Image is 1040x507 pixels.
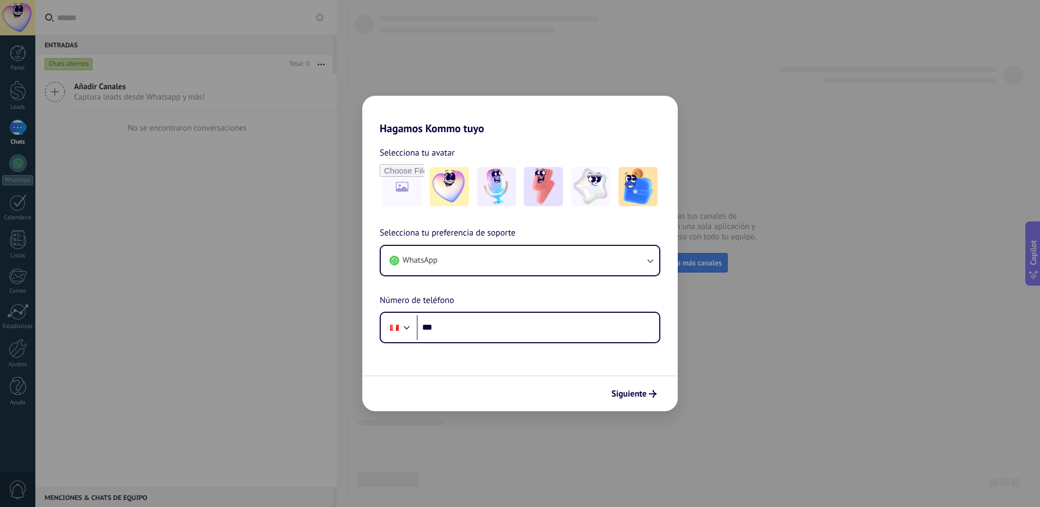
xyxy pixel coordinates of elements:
button: Siguiente [606,385,661,403]
span: Selecciona tu preferencia de soporte [380,226,516,240]
img: -3.jpeg [524,167,563,206]
img: -5.jpeg [618,167,658,206]
span: Número de teléfono [380,294,454,308]
img: -1.jpeg [430,167,469,206]
div: Peru: + 51 [384,316,405,339]
span: Selecciona tu avatar [380,146,455,160]
img: -4.jpeg [571,167,610,206]
img: -2.jpeg [477,167,516,206]
span: Siguiente [611,390,647,398]
button: WhatsApp [381,246,659,275]
span: WhatsApp [403,255,437,266]
h2: Hagamos Kommo tuyo [362,96,678,135]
